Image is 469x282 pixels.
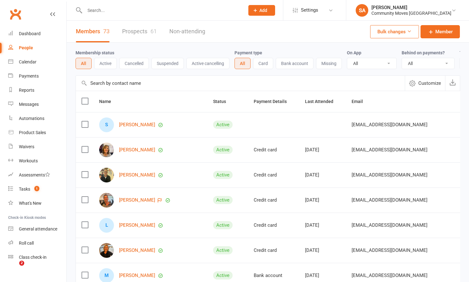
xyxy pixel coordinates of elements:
[99,99,118,104] span: Name
[301,3,318,17] span: Settings
[8,27,66,41] a: Dashboard
[352,98,370,105] button: Email
[119,58,149,69] button: Cancelled
[19,59,37,64] div: Calendar
[19,187,30,192] div: Tasks
[99,143,114,157] img: Colleen
[151,58,184,69] button: Suspended
[8,168,66,182] a: Assessments
[19,102,39,107] div: Messages
[305,248,340,253] div: [DATE]
[305,223,340,228] div: [DATE]
[8,196,66,210] a: What's New
[19,116,44,121] div: Automations
[99,168,114,182] img: David
[94,58,117,69] button: Active
[305,273,340,278] div: [DATE]
[213,146,233,154] div: Active
[405,76,445,91] button: Customize
[435,28,453,35] span: Member
[122,21,157,42] a: Prospects61
[76,58,92,69] button: All
[103,28,110,35] div: 73
[352,194,427,206] span: [EMAIL_ADDRESS][DOMAIN_NAME]
[19,130,46,135] div: Product Sales
[213,271,233,279] div: Active
[19,158,38,163] div: Workouts
[99,193,114,208] img: Ant
[305,98,340,105] button: Last Attended
[316,58,342,69] button: Missing
[254,248,294,253] div: Credit card
[352,119,427,131] span: [EMAIL_ADDRESS][DOMAIN_NAME]
[76,21,110,42] a: Members73
[213,121,233,129] div: Active
[19,144,34,149] div: Waivers
[254,98,294,105] button: Payment Details
[370,25,419,38] button: Bulk changes
[254,147,294,153] div: Credit card
[352,144,427,156] span: [EMAIL_ADDRESS][DOMAIN_NAME]
[119,122,155,127] a: [PERSON_NAME]
[19,261,24,266] span: 2
[305,99,340,104] span: Last Attended
[213,196,233,204] div: Active
[19,88,34,93] div: Reports
[259,8,267,13] span: Add
[418,79,441,87] span: Customize
[371,5,451,10] div: [PERSON_NAME]
[8,6,23,22] a: Clubworx
[119,172,155,178] a: [PERSON_NAME]
[213,171,233,179] div: Active
[305,198,340,203] div: [DATE]
[371,10,451,16] div: Community Moves [GEOGRAPHIC_DATA]
[234,50,262,55] label: Payment type
[99,117,114,132] div: Sue
[83,6,240,15] input: Search...
[19,73,39,79] div: Payments
[352,169,427,181] span: [EMAIL_ADDRESS][DOMAIN_NAME]
[213,221,233,229] div: Active
[276,58,314,69] button: Bank account
[8,41,66,55] a: People
[34,186,39,191] span: 1
[305,172,340,178] div: [DATE]
[254,223,294,228] div: Credit card
[254,99,294,104] span: Payment Details
[19,172,50,177] div: Assessments
[76,50,114,55] label: Membership status
[19,201,42,206] div: What's New
[19,45,33,50] div: People
[356,4,368,17] div: SA
[119,248,155,253] a: [PERSON_NAME]
[8,111,66,126] a: Automations
[119,147,155,153] a: [PERSON_NAME]
[402,50,445,55] label: Behind on payments?
[8,69,66,83] a: Payments
[99,98,118,105] button: Name
[19,255,47,260] div: Class check-in
[6,261,21,276] iframe: Intercom live chat
[119,273,155,278] a: [PERSON_NAME]
[99,218,114,233] div: Lynn
[8,97,66,111] a: Messages
[169,21,205,42] a: Non-attending
[8,83,66,97] a: Reports
[352,219,427,231] span: [EMAIL_ADDRESS][DOMAIN_NAME]
[253,58,273,69] button: Card
[186,58,229,69] button: Active cancelling
[19,226,57,231] div: General attendance
[213,246,233,254] div: Active
[248,5,275,16] button: Add
[352,269,427,281] span: [EMAIL_ADDRESS][DOMAIN_NAME]
[254,198,294,203] div: Credit card
[213,98,233,105] button: Status
[352,244,427,256] span: [EMAIL_ADDRESS][DOMAIN_NAME]
[8,182,66,196] a: Tasks 1
[213,99,233,104] span: Status
[8,250,66,264] a: Class kiosk mode
[352,99,370,104] span: Email
[119,223,155,228] a: [PERSON_NAME]
[8,222,66,236] a: General attendance kiosk mode
[8,140,66,154] a: Waivers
